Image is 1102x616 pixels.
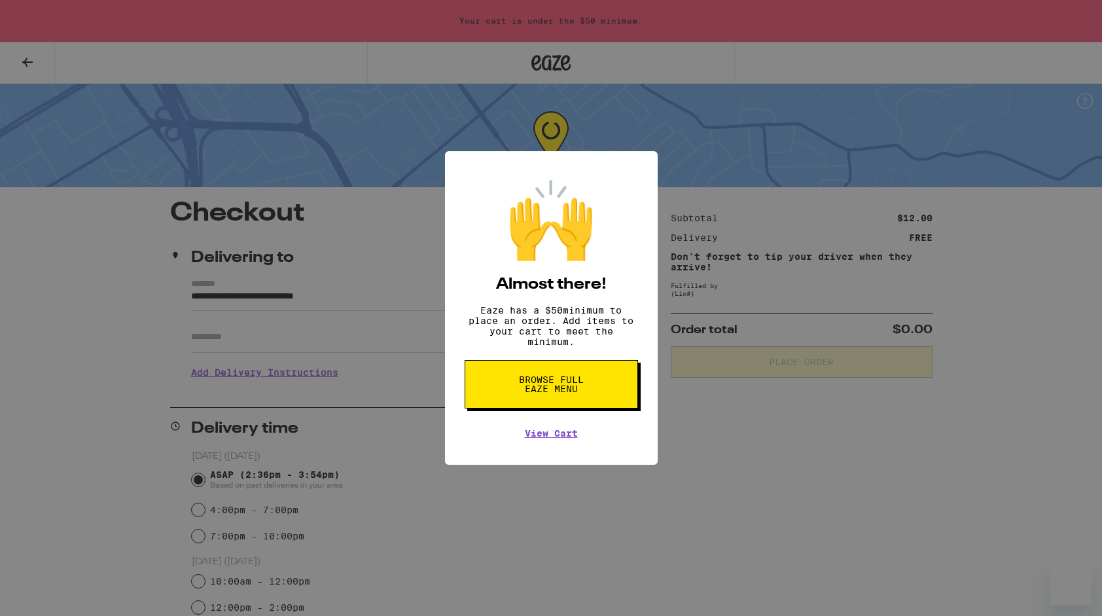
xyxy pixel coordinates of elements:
[496,277,607,293] h2: Almost there!
[518,375,585,393] span: Browse full Eaze Menu
[505,177,597,264] div: 🙌
[465,360,638,408] button: Browse full Eaze Menu
[525,428,578,439] a: View Cart
[1050,564,1092,606] iframe: Button to launch messaging window
[465,305,638,347] p: Eaze has a $ 50 minimum to place an order. Add items to your cart to meet the minimum.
